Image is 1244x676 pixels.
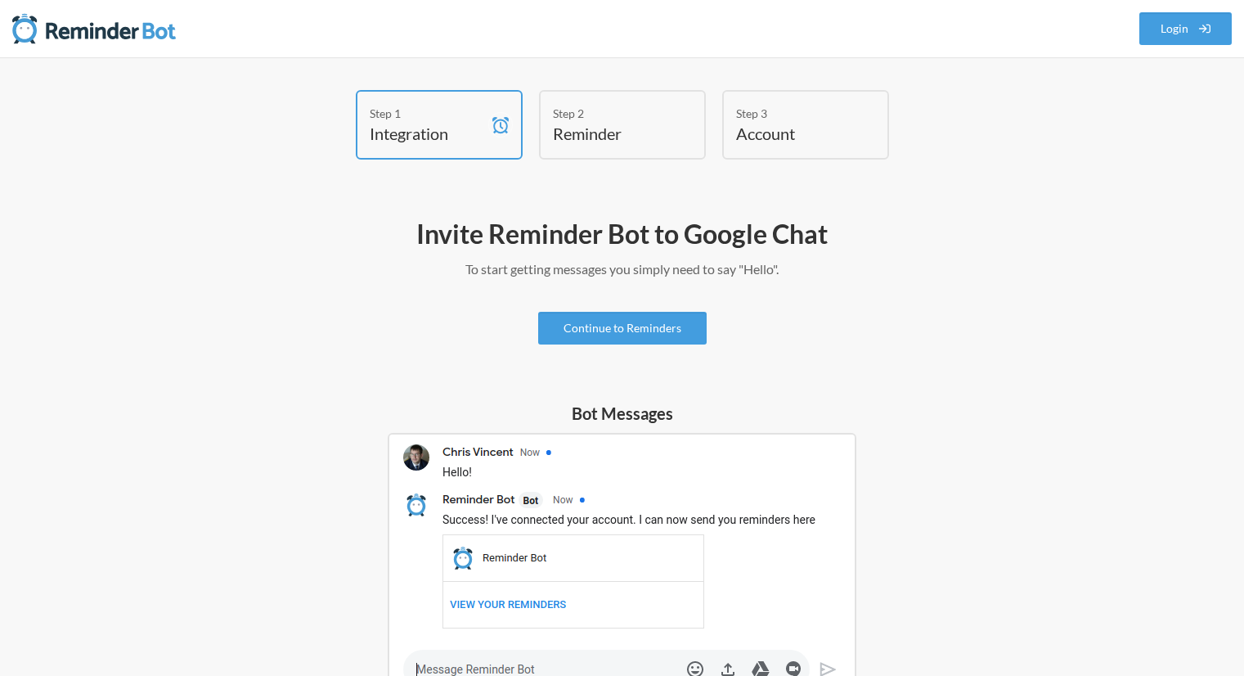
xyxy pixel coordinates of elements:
[538,312,707,345] a: Continue to Reminders
[736,105,851,122] div: Step 3
[370,122,484,145] h4: Integration
[736,122,851,145] h4: Account
[148,259,1097,279] p: To start getting messages you simply need to say "Hello".
[1139,12,1233,45] a: Login
[12,12,176,45] img: Reminder Bot
[553,105,667,122] div: Step 2
[553,122,667,145] h4: Reminder
[388,402,856,425] h5: Bot Messages
[148,217,1097,251] h2: Invite Reminder Bot to Google Chat
[370,105,484,122] div: Step 1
